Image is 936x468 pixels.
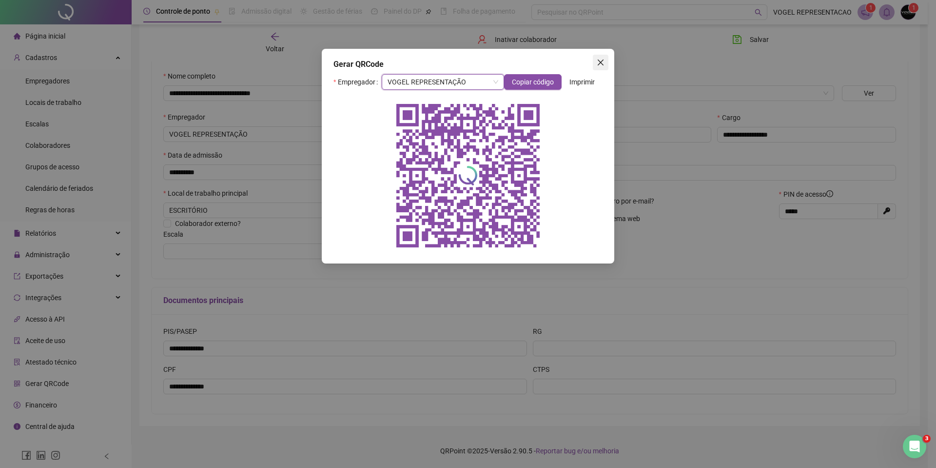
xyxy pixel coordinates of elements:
button: Close [593,55,608,70]
span: Copiar código [512,77,554,87]
span: VOGEL REPRESENTAÇÃO [388,75,498,89]
span: close [597,59,604,66]
label: Empregador [333,74,382,90]
button: Copiar código [504,74,562,90]
span: Imprimir [569,77,595,87]
span: 3 [923,435,931,443]
div: Gerar QRCode [333,59,603,70]
button: Imprimir [562,74,603,90]
iframe: Intercom live chat [903,435,926,458]
img: qrcode do empregador [390,98,546,254]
